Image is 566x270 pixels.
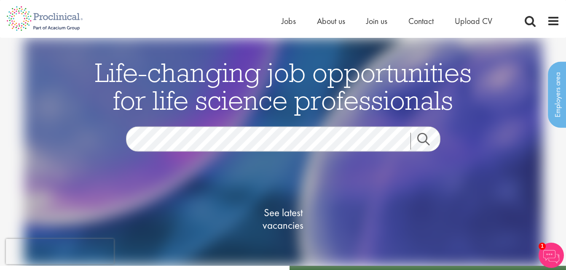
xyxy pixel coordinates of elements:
[282,16,296,26] a: Jobs
[408,16,434,26] a: Contact
[241,173,325,265] a: See latestvacancies
[539,243,546,250] span: 1
[95,56,472,117] span: Life-changing job opportunities for life science professionals
[6,239,114,264] iframe: reCAPTCHA
[455,16,492,26] a: Upload CV
[317,16,345,26] a: About us
[539,243,564,268] img: Chatbot
[241,206,325,232] span: See latest vacancies
[410,133,447,150] a: Job search submit button
[24,38,543,266] img: candidate home
[366,16,387,26] a: Join us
